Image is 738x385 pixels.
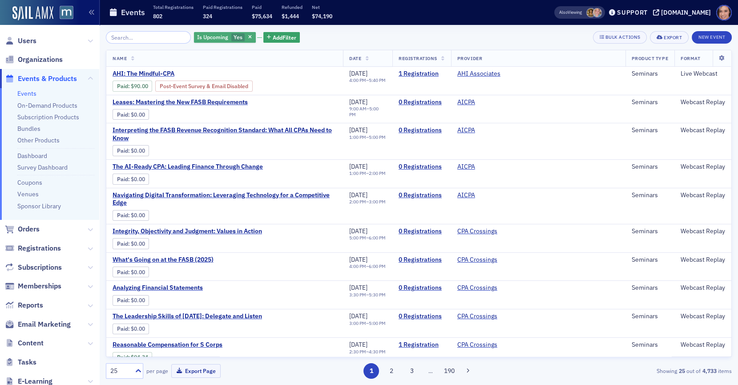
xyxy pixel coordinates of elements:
span: CPA Crossings [457,256,513,264]
div: Bulk Actions [605,35,640,40]
span: : [117,240,131,247]
div: – [349,77,386,83]
a: Survey Dashboard [17,163,68,171]
div: Paid: 0 - $0 [113,145,149,156]
a: Sponsor Library [17,202,61,210]
a: Paid [117,83,128,89]
time: 5:00 PM [369,134,386,140]
a: Paid [117,240,128,247]
a: AICPA [457,163,475,171]
span: $90.00 [131,83,148,89]
span: Reports [18,300,43,310]
span: The AI-Ready CPA: Leading Finance Through Change [113,163,263,171]
div: Support [617,8,648,16]
span: Name [113,55,127,61]
div: Yes [194,32,256,43]
span: [DATE] [349,340,367,349]
a: Dashboard [17,152,47,160]
a: 0 Registrations [399,312,445,320]
a: CPA Crossings [457,284,497,292]
a: Events [17,89,36,97]
div: Webcast Replay [681,341,725,349]
span: AICPA [457,126,513,134]
span: Integrity, Objectivity and Judgment: Values in Action [113,227,262,235]
div: Post-Event Survey [155,81,253,91]
span: Users [18,36,36,46]
div: Webcast Replay [681,163,725,171]
time: 3:00 PM [369,199,386,205]
input: Search… [106,31,191,44]
span: $0.00 [131,147,145,154]
div: – [349,292,386,298]
div: Webcast Replay [681,284,725,292]
a: 0 Registrations [399,126,445,134]
a: Bundles [17,125,40,133]
button: 3 [404,363,419,379]
div: Webcast Replay [681,256,725,264]
span: [DATE] [349,312,367,320]
a: Subscription Products [17,113,79,121]
div: Seminars [632,284,668,292]
span: Profile [716,5,732,20]
a: Paid [117,297,128,304]
a: Content [5,338,44,348]
a: 0 Registrations [399,256,445,264]
span: Subscriptions [18,263,62,272]
a: 1 Registration [399,341,445,349]
a: View Homepage [53,6,73,21]
a: 0 Registrations [399,191,445,199]
span: $0.00 [131,176,145,182]
span: : [117,111,131,118]
span: Events & Products [18,74,77,84]
span: Orders [18,224,40,234]
a: Interpreting the FASB Revenue Recognition Standard: What All CPAs Need to Know [113,126,337,142]
a: Reports [5,300,43,310]
span: Add Filter [273,33,296,41]
button: Export Page [171,364,221,378]
span: [DATE] [349,126,367,134]
span: $75,634 [252,12,272,20]
span: [DATE] [349,69,367,77]
time: 3:30 PM [349,292,366,298]
time: 5:40 PM [369,77,386,83]
a: AICPA [457,98,475,106]
span: CPA Crossings [457,284,513,292]
span: 802 [153,12,162,20]
div: Webcast Replay [681,191,725,199]
div: Webcast Replay [681,98,725,106]
a: On-Demand Products [17,101,77,109]
p: Paid [252,4,272,10]
button: 190 [441,363,457,379]
time: 9:00 AM [349,105,367,112]
a: Organizations [5,55,63,65]
a: Leases: Mastering the New FASB Requirements [113,98,262,106]
span: Memberships [18,281,61,291]
span: What's Going on at the FASB (2025) [113,256,262,264]
div: – [349,134,386,140]
a: Paid [117,212,128,219]
span: Registrations [399,55,437,61]
span: Navigating Digital Transformation: Leveraging Technology for a Competitive Edge [113,191,337,207]
div: Showing out of items [529,367,732,375]
a: CPA Crossings [457,341,497,349]
time: 5:00 PM [349,235,366,241]
span: $0.00 [131,111,145,118]
a: AICPA [457,191,475,199]
div: Webcast Replay [681,227,725,235]
time: 6:00 PM [369,235,386,241]
div: Paid: 1 - $0 [113,295,149,306]
p: Paid Registrations [203,4,242,10]
div: Seminars [632,70,668,78]
a: AHI: The Mindful-CPA [113,70,328,78]
span: [DATE] [349,191,367,199]
img: SailAMX [12,6,53,20]
button: AddFilter [263,32,300,43]
span: AHI: The Mindful-CPA [113,70,262,78]
span: : [117,325,131,332]
div: – [349,235,386,241]
button: [DOMAIN_NAME] [653,9,714,16]
div: Webcast Replay [681,312,725,320]
a: Other Products [17,136,60,144]
span: Content [18,338,44,348]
